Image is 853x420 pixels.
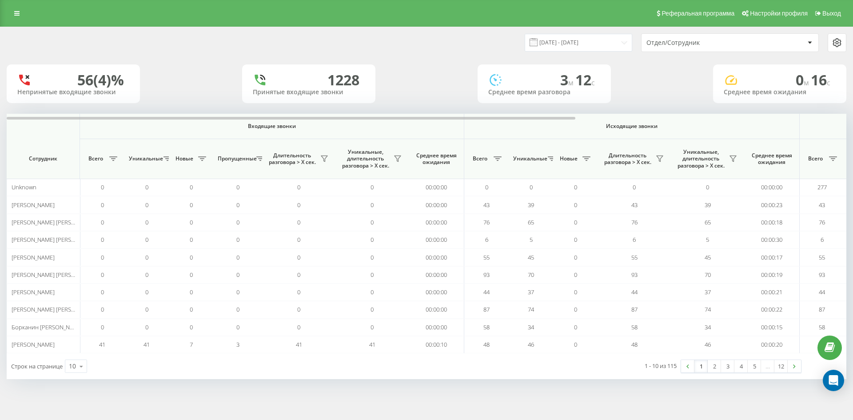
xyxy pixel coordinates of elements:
[528,305,534,313] span: 74
[744,336,800,353] td: 00:00:20
[190,340,193,348] span: 7
[236,253,239,261] span: 0
[145,323,148,331] span: 0
[705,271,711,279] span: 70
[530,183,533,191] span: 0
[821,236,824,244] span: 6
[631,218,638,226] span: 76
[77,72,124,88] div: 56 (4)%
[190,305,193,313] span: 0
[12,218,99,226] span: [PERSON_NAME] [PERSON_NAME]
[819,253,825,261] span: 55
[415,152,457,166] span: Среднее время ожидания
[708,360,721,372] a: 2
[190,271,193,279] span: 0
[236,271,239,279] span: 0
[409,248,464,266] td: 00:00:00
[705,201,711,209] span: 39
[705,218,711,226] span: 65
[12,236,99,244] span: [PERSON_NAME] [PERSON_NAME]
[750,10,808,17] span: Настройки профиля
[574,253,577,261] span: 0
[819,323,825,331] span: 58
[409,319,464,336] td: 00:00:00
[574,340,577,348] span: 0
[631,340,638,348] span: 48
[483,201,490,209] span: 43
[297,271,300,279] span: 0
[103,123,441,130] span: Входящие звонки
[528,201,534,209] span: 39
[574,183,577,191] span: 0
[145,236,148,244] span: 0
[819,201,825,209] span: 43
[236,183,239,191] span: 0
[297,218,300,226] span: 0
[173,155,195,162] span: Новые
[409,284,464,301] td: 00:00:00
[218,155,254,162] span: Пропущенные
[575,70,595,89] span: 12
[190,253,193,261] span: 0
[483,218,490,226] span: 76
[340,148,391,169] span: Уникальные, длительность разговора > Х сек.
[145,288,148,296] span: 0
[101,201,104,209] span: 0
[819,271,825,279] span: 93
[297,201,300,209] span: 0
[190,288,193,296] span: 0
[631,323,638,331] span: 58
[371,271,374,279] span: 0
[761,360,774,372] div: …
[371,305,374,313] span: 0
[14,155,72,162] span: Сотрудник
[297,305,300,313] span: 0
[748,360,761,372] a: 5
[145,305,148,313] span: 0
[528,323,534,331] span: 34
[646,39,753,47] div: Отдел/Сотрудник
[528,253,534,261] span: 45
[706,183,709,191] span: 0
[101,323,104,331] span: 0
[675,148,726,169] span: Уникальные, длительность разговора > Х сек.
[101,288,104,296] span: 0
[528,271,534,279] span: 70
[811,70,830,89] span: 16
[744,214,800,231] td: 00:00:18
[662,10,734,17] span: Реферальная программа
[190,323,193,331] span: 0
[513,155,545,162] span: Уникальные
[371,201,374,209] span: 0
[706,236,709,244] span: 5
[267,152,318,166] span: Длительность разговора > Х сек.
[744,179,800,196] td: 00:00:00
[297,236,300,244] span: 0
[528,288,534,296] span: 37
[371,218,374,226] span: 0
[574,218,577,226] span: 0
[371,183,374,191] span: 0
[483,305,490,313] span: 87
[705,340,711,348] span: 46
[485,236,488,244] span: 6
[804,155,826,162] span: Всего
[827,78,830,88] span: c
[804,78,811,88] span: м
[11,362,63,370] span: Строк на странице
[12,201,55,209] span: [PERSON_NAME]
[236,323,239,331] span: 0
[84,155,107,162] span: Всего
[236,236,239,244] span: 0
[744,319,800,336] td: 00:00:15
[568,78,575,88] span: м
[744,284,800,301] td: 00:00:21
[297,323,300,331] span: 0
[371,288,374,296] span: 0
[409,196,464,213] td: 00:00:00
[819,305,825,313] span: 87
[236,340,239,348] span: 3
[190,236,193,244] span: 0
[796,70,811,89] span: 0
[145,253,148,261] span: 0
